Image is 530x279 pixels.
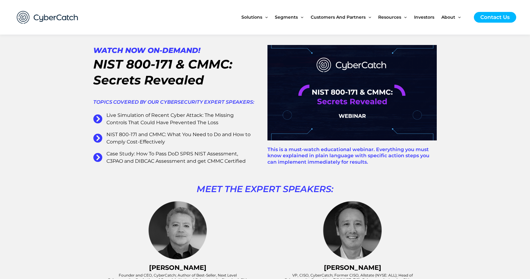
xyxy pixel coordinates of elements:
[267,147,437,166] h2: This is a must-watch educational webinar. Everything you must know explained in plain language wi...
[93,263,262,273] p: [PERSON_NAME]
[275,4,298,30] span: Segments
[93,46,255,55] h2: WATCH NOW ON-DEMAND!
[105,150,255,165] span: Case Study: How To Pass DoD SPRS NIST Assessment, C3PAO and DIBCAC Assessment and get CMMC Certified
[105,131,255,146] span: NIST 800-171 and CMMC: What You Need to Do and How to Comply Cost-Effectively
[311,4,366,30] span: Customers and Partners
[366,4,371,30] span: Menu Toggle
[401,4,407,30] span: Menu Toggle
[241,4,262,30] span: Solutions
[414,4,441,30] a: Investors
[241,4,468,30] nav: Site Navigation: New Main Menu
[298,4,303,30] span: Menu Toggle
[93,99,255,106] h2: Topics Covered by OUR Cybersecurity Expert Speakers:
[93,183,437,195] h2: MEET THE EXPERT SPEAKERS:
[441,4,455,30] span: About
[455,4,461,30] span: Menu Toggle
[268,263,437,273] p: [PERSON_NAME]
[378,4,401,30] span: Resources
[262,4,268,30] span: Menu Toggle
[11,5,84,30] img: CyberCatch
[93,56,255,88] h2: NIST 800-171 & CMMC: Secrets Revealed
[414,4,434,30] span: Investors
[105,112,255,126] span: Live Simulation of Recent Cyber Attack: The Missing Controls That Could Have Prevented The Loss
[474,12,516,23] a: Contact Us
